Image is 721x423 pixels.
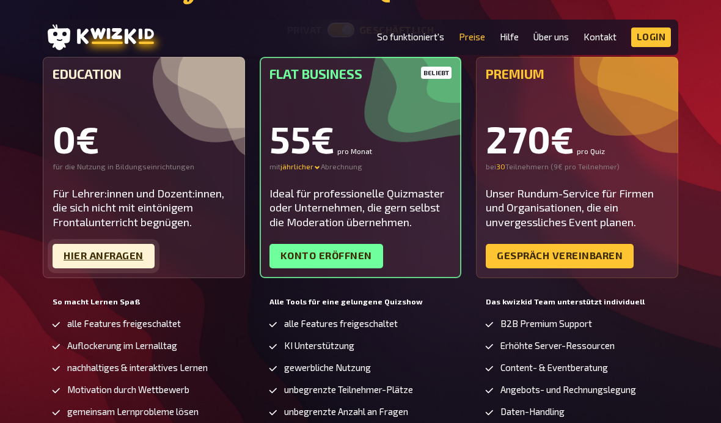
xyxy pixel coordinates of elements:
div: für die Nutzung in Bildungseinrichtungen [53,162,235,172]
div: 55€ [269,120,452,157]
h5: Education [53,67,235,81]
span: nachhaltiges & interaktives Lernen [67,362,208,373]
a: Login [631,28,672,47]
a: Hier Anfragen [53,244,155,268]
span: Erhöhte Server-Ressourcen [500,340,615,351]
h5: Das kwizkid Team unterstützt individuell [486,298,668,306]
div: 0€ [53,120,235,157]
span: gewerbliche Nutzung [284,362,371,373]
span: gemeinsam Lernprobleme lösen [67,406,199,417]
div: jährlicher [280,162,321,172]
span: unbegrenzte Anzahl an Fragen [284,406,408,417]
a: Über uns [533,32,569,42]
span: alle Features freigeschaltet [67,318,181,329]
div: Unser Rundum-Service für Firmen und Organisationen, die ein unvergessliches Event planen. [486,186,668,229]
span: Content- & Eventberatung [500,362,608,373]
div: mit Abrechnung [269,162,452,172]
h5: Flat Business [269,67,452,81]
a: Konto eröffnen [269,244,383,268]
input: 0 [496,162,505,172]
a: Preise [459,32,485,42]
span: KI Unterstützung [284,340,354,351]
span: Auflockerung im Lernalltag [67,340,177,351]
a: Hilfe [500,32,519,42]
a: Kontakt [584,32,617,42]
a: So funktioniert's [377,32,444,42]
h5: Premium [486,67,668,81]
span: alle Features freigeschaltet [284,318,398,329]
span: Daten-Handling [500,406,565,417]
span: unbegrenzte Teilnehmer-Plätze [284,384,413,395]
h5: Alle Tools für eine gelungene Quizshow [269,298,452,306]
a: Gespräch vereinbaren [486,244,634,268]
small: pro Quiz [577,147,605,155]
div: bei Teilnehmern ( 9€ pro Teilnehmer ) [486,162,668,172]
span: B2B Premium Support [500,318,592,329]
span: Motivation durch Wettbewerb [67,384,189,395]
div: 270€ [486,120,668,157]
span: Angebots- und Rechnungslegung [500,384,636,395]
small: pro Monat [337,147,372,155]
h5: So macht Lernen Spaß [53,298,235,306]
div: Ideal für professionelle Quizmaster oder Unternehmen, die gern selbst die Moderation übernehmen. [269,186,452,229]
div: Für Lehrer:innen und Dozent:innen, die sich nicht mit eintönigem Frontalunterricht begnügen. [53,186,235,229]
